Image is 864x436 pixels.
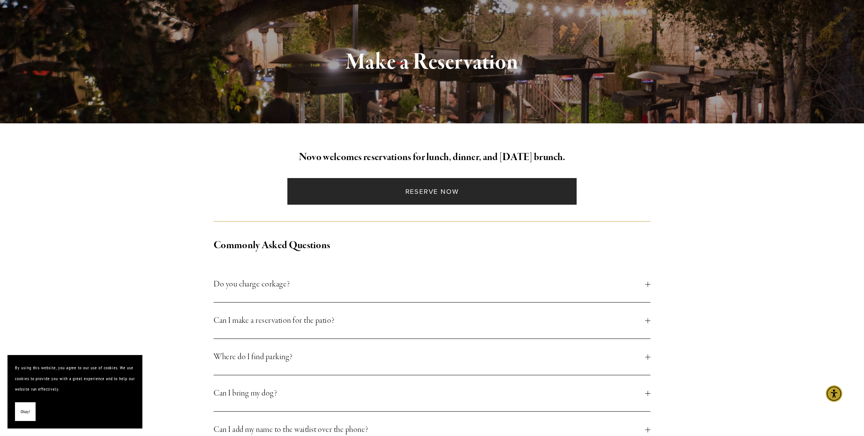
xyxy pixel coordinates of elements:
span: Do you charge corkage? [214,277,645,291]
button: Can I make a reservation for the patio? [214,303,650,339]
button: Where do I find parking? [214,339,650,375]
h2: Novo welcomes reservations for lunch, dinner, and [DATE] brunch. [214,150,650,165]
span: Can I bring my dog? [214,387,645,400]
a: Reserve Now [287,178,576,205]
strong: Make a Reservation [346,48,519,76]
button: Can I bring my dog? [214,375,650,411]
h2: Commonly Asked Questions [214,238,650,253]
button: Do you charge corkage? [214,266,650,302]
button: Okay! [15,402,36,421]
span: Okay! [21,406,30,417]
section: Cookie banner [7,355,142,429]
span: Can I make a reservation for the patio? [214,314,645,327]
p: By using this website, you agree to our use of cookies. We use cookies to provide you with a grea... [15,363,135,395]
span: Where do I find parking? [214,350,645,364]
div: Accessibility Menu [826,385,842,402]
